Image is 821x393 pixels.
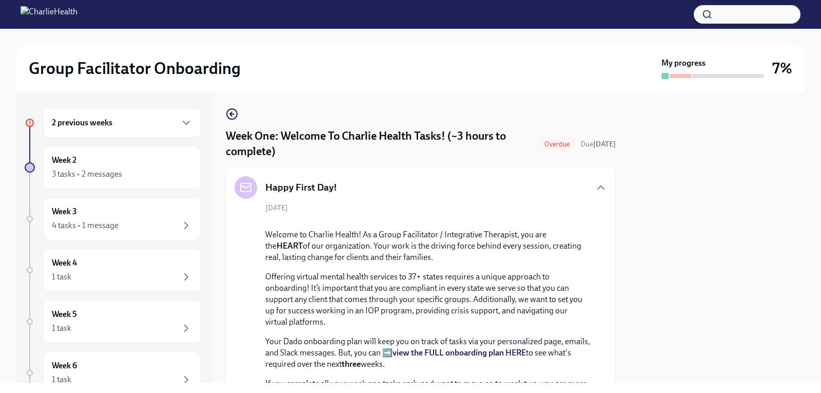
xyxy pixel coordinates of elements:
h6: Week 6 [52,360,77,371]
div: 1 task [52,323,71,334]
img: CharlieHealth [21,6,77,23]
a: Week 23 tasks • 2 messages [25,146,201,189]
h5: Happy First Day! [265,181,337,194]
p: Offering virtual mental health services to 37+ states requires a unique approach to onboarding! I... [265,271,591,328]
h3: 7% [772,59,792,78]
a: Week 34 tasks • 1 message [25,197,201,240]
span: [DATE] [265,203,288,213]
a: Week 41 task [25,249,201,292]
a: Week 51 task [25,300,201,343]
div: 1 task [52,271,71,283]
div: 2 previous weeks [43,108,201,138]
div: 4 tasks • 1 message [52,220,119,231]
h6: Week 5 [52,309,77,320]
div: 1 task [52,374,71,385]
h2: Group Facilitator Onboarding [29,58,241,79]
h6: Week 4 [52,257,77,269]
a: view the FULL onboarding plan HERE [393,348,526,358]
h4: Week One: Welcome To Charlie Health Tasks! (~3 hours to complete) [226,128,534,159]
h6: 2 previous weeks [52,117,112,128]
h6: Week 3 [52,206,77,217]
strong: HEART [277,241,303,251]
strong: three [342,359,361,369]
p: Welcome to Charlie Health! As a Group Facilitator / Integrative Therapist, you are the of our org... [265,229,591,263]
span: Overdue [538,140,576,148]
span: September 9th, 2025 09:00 [580,139,616,149]
span: Due [580,140,616,148]
h6: Week 2 [52,155,76,166]
strong: My progress [661,58,706,69]
div: 3 tasks • 2 messages [52,169,122,180]
strong: [DATE] [593,140,616,148]
p: Your Dado onboarding plan will keep you on track of tasks via your personalized page, emails, and... [265,336,591,370]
